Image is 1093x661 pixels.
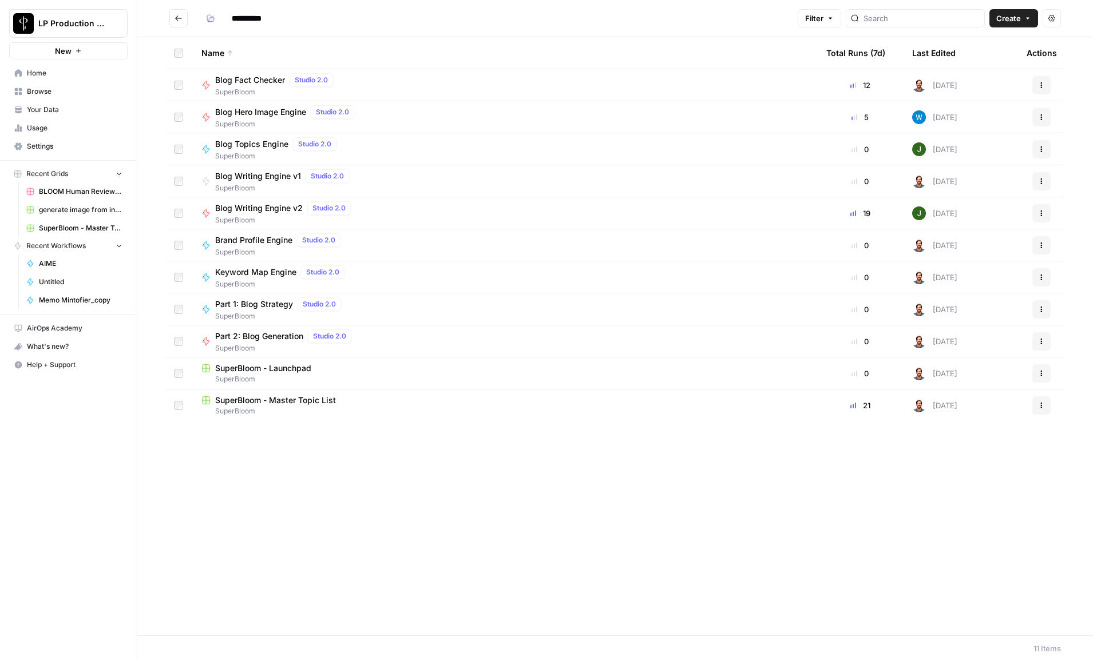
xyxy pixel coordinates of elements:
button: What's new? [9,337,128,356]
span: Blog Writing Engine v1 [215,170,301,182]
span: Blog Hero Image Engine [215,106,306,118]
span: Studio 2.0 [298,139,331,149]
div: 0 [826,304,894,315]
img: fdbthlkohqvq3b2ybzi3drh0kqcb [912,238,926,252]
span: Studio 2.0 [316,107,349,117]
a: Blog Topics EngineStudio 2.0SuperBloom [201,137,808,161]
a: Brand Profile EngineStudio 2.0SuperBloom [201,233,808,257]
span: Help + Support [27,360,122,370]
div: [DATE] [912,110,957,124]
a: Blog Fact CheckerStudio 2.0SuperBloom [201,73,808,97]
span: SuperBloom [215,343,356,353]
img: olqs3go1b4m73rizhvw5914cwa42 [912,206,926,220]
div: [DATE] [912,270,957,284]
a: AIME [21,254,128,273]
span: Filter [805,13,823,24]
a: Blog Writing Engine v2Studio 2.0SuperBloom [201,201,808,225]
a: Untitled [21,273,128,291]
img: fdbthlkohqvq3b2ybzi3drh0kqcb [912,78,926,92]
img: fdbthlkohqvq3b2ybzi3drh0kqcb [912,367,926,380]
span: Browse [27,86,122,97]
span: Studio 2.0 [302,235,335,245]
a: generate image from input image (copyright tests) duplicate Grid [21,201,128,219]
div: 5 [826,112,894,123]
span: Studio 2.0 [311,171,344,181]
span: Blog Writing Engine v2 [215,202,303,214]
div: What's new? [10,338,127,355]
img: olqs3go1b4m73rizhvw5914cwa42 [912,142,926,156]
span: Blog Topics Engine [215,138,288,150]
span: Keyword Map Engine [215,266,296,278]
div: 0 [826,176,894,187]
button: Create [989,9,1038,27]
span: Settings [27,141,122,152]
a: Memo Mintofier_copy [21,291,128,309]
div: [DATE] [912,238,957,252]
button: Filter [798,9,841,27]
a: Usage [9,119,128,137]
span: Home [27,68,122,78]
div: 0 [826,144,894,155]
button: New [9,42,128,59]
span: AirOps Academy [27,323,122,333]
span: SuperBloom [215,87,338,97]
a: SuperBloom - LaunchpadSuperBloom [201,363,808,384]
span: SuperBloom - Master Topic List [215,395,336,406]
div: 21 [826,400,894,411]
img: fdbthlkohqvq3b2ybzi3drh0kqcb [912,399,926,412]
div: Total Runs (7d) [826,37,885,69]
div: [DATE] [912,367,957,380]
div: 11 Items [1033,643,1061,654]
span: SuperBloom [201,406,808,416]
img: fdbthlkohqvq3b2ybzi3drh0kqcb [912,302,926,316]
a: AirOps Academy [9,319,128,337]
img: fdbthlkohqvq3b2ybzi3drh0kqcb [912,174,926,188]
img: fdbthlkohqvq3b2ybzi3drh0kqcb [912,335,926,348]
span: Usage [27,123,122,133]
span: Memo Mintofier_copy [39,295,122,305]
div: [DATE] [912,399,957,412]
span: SuperBloom - Launchpad [215,363,311,374]
a: SuperBloom - Master Topic List [21,219,128,237]
a: Your Data [9,101,128,119]
span: SuperBloom [215,215,355,225]
img: fdbthlkohqvq3b2ybzi3drh0kqcb [912,270,926,284]
span: SuperBloom [215,247,345,257]
button: Help + Support [9,356,128,374]
span: New [55,45,72,57]
input: Search [864,13,980,24]
span: SuperBloom [215,183,354,193]
span: SuperBloom - Master Topic List [39,223,122,233]
span: Recent Grids [26,169,68,179]
a: Keyword Map EngineStudio 2.0SuperBloom [201,265,808,289]
span: LP Production Workloads [38,18,108,29]
button: Workspace: LP Production Workloads [9,9,128,38]
img: LP Production Workloads Logo [13,13,34,34]
div: [DATE] [912,174,957,188]
button: Recent Grids [9,165,128,182]
div: Last Edited [912,37,956,69]
a: Part 2: Blog GenerationStudio 2.0SuperBloom [201,329,808,353]
span: Studio 2.0 [312,203,346,213]
img: e6dqg6lbdbpjqp1a7mpgiwrn07v8 [912,110,926,124]
span: SuperBloom [215,311,346,321]
div: [DATE] [912,78,957,92]
a: SuperBloom - Master Topic ListSuperBloom [201,395,808,416]
div: 12 [826,79,894,91]
span: AIME [39,258,122,269]
a: Blog Writing Engine v1Studio 2.0SuperBloom [201,169,808,193]
span: SuperBloom [215,151,341,161]
a: Home [9,64,128,82]
div: 0 [826,240,894,251]
span: Create [996,13,1021,24]
div: 19 [826,208,894,219]
button: Go back [169,9,188,27]
a: Browse [9,82,128,101]
div: [DATE] [912,302,957,316]
span: Studio 2.0 [313,331,346,341]
span: SuperBloom [215,119,359,129]
a: Blog Hero Image EngineStudio 2.0SuperBloom [201,105,808,129]
span: BLOOM Human Review (ver2) [39,186,122,197]
span: Studio 2.0 [303,299,336,309]
div: Name [201,37,808,69]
